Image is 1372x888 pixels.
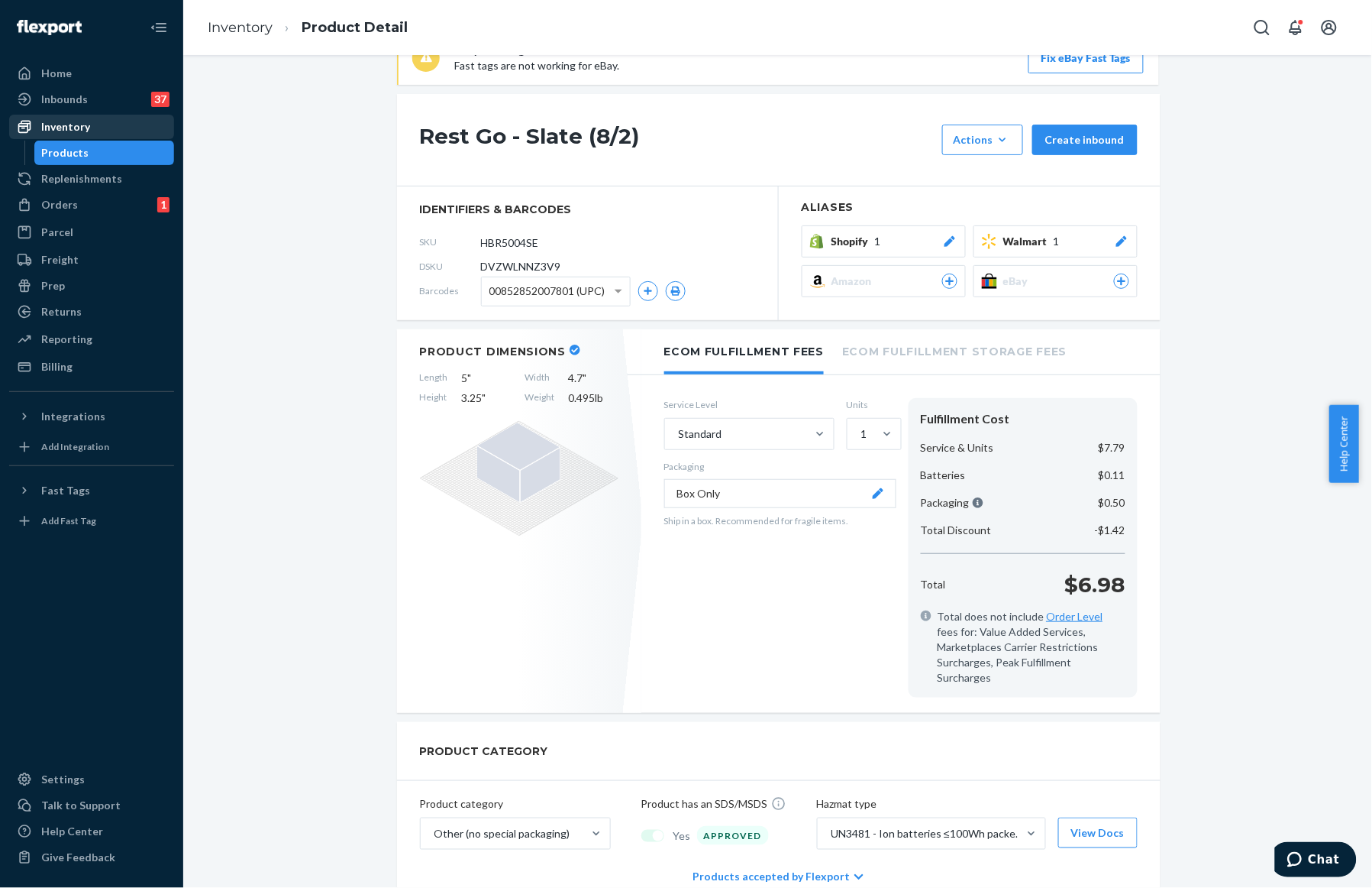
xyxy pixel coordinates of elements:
[802,202,1138,213] h2: Aliases
[802,225,966,258] button: Shopify1
[1003,234,1054,249] span: Walmart
[1099,495,1125,510] p: $0.50
[420,796,611,812] p: Product category
[817,796,1138,812] p: Hazmat type
[420,125,935,155] h1: Rest Go - Slate (8/2)
[41,278,65,293] div: Prep
[41,440,109,453] div: Add Integration
[9,509,174,533] a: Add Fast Tag
[420,391,448,406] span: Height
[1275,842,1357,880] iframe: Opens a widget where you can chat to one of our agents
[1095,523,1125,538] p: -$1.42
[664,514,896,527] p: Ship in a box. Recommended for fragile items.
[1047,610,1103,623] a: Order Level
[525,391,555,406] span: Weight
[1329,405,1359,483] span: Help Center
[420,737,548,765] h2: PRODUCT CATEGORY
[921,468,966,483] p: Batteries
[1032,125,1138,155] button: Create inbound
[1099,440,1125,455] p: $7.79
[1065,569,1125,600] p: $6.98
[468,371,472,384] span: "
[641,796,768,812] p: Product has an SDS/MSDS
[569,371,618,386] span: 4.7
[195,5,420,50] ol: breadcrumbs
[42,145,89,160] div: Products
[1028,43,1144,73] button: Fix eBay Fast Tags
[664,329,825,374] li: Ecom Fulfillment Fees
[9,327,174,352] a: Reporting
[9,355,174,379] a: Billing
[9,767,174,792] a: Settings
[9,845,174,870] button: Give Feedback
[1058,818,1138,848] button: View Docs
[802,265,966,297] button: Amazon
[921,410,1125,428] div: Fulfillment Cost
[679,426,722,442] div: Standard
[9,819,174,844] a: Help Center
[41,850,115,865] div: Give Feedback
[1314,12,1345,43] button: Open account menu
[41,171,122,186] div: Replenishments
[9,220,174,245] a: Parcel
[921,523,992,538] p: Total Discount
[921,440,994,455] p: Service & Units
[9,478,174,503] button: Fast Tags
[942,125,1023,155] button: Actions
[462,371,512,386] span: 5
[1054,234,1060,249] span: 1
[9,248,174,272] a: Freight
[831,274,878,289] span: Amazon
[420,260,481,273] span: DSKU
[41,66,72,81] div: Home
[9,793,174,818] button: Talk to Support
[525,371,555,386] span: Width
[434,826,570,841] div: Other (no special packaging)
[861,426,867,442] div: 1
[41,409,105,424] div: Integrations
[1099,468,1125,483] p: $0.11
[420,371,448,386] span: Length
[420,345,567,358] h2: Product Dimensions
[875,234,881,249] span: 1
[41,332,92,347] div: Reporting
[583,371,587,384] span: "
[921,577,946,592] p: Total
[17,20,82,35] img: Flexport logo
[41,824,103,839] div: Help Center
[41,225,73,240] div: Parcel
[973,265,1138,297] button: eBay
[462,391,512,406] span: 3.25
[569,391,618,406] span: 0.495 lb
[830,826,831,841] input: UN3481 - Ion batteries ≤100Wh packed with or contained in equipment
[157,197,169,212] div: 1
[664,479,896,508] button: Box Only
[41,483,90,498] div: Fast Tags
[9,87,174,112] a: Inbounds37
[41,304,82,319] div: Returns
[1280,12,1311,43] button: Open notifications
[954,132,1012,147] div: Actions
[1003,274,1035,289] span: eBay
[9,193,174,217] a: Orders1
[483,391,486,404] span: "
[144,12,174,43] button: Close Navigation
[9,61,174,86] a: Home
[208,19,273,36] a: Inventory
[34,141,175,165] a: Products
[41,252,79,267] div: Freight
[860,426,861,442] input: 1
[41,798,121,813] div: Talk to Support
[673,828,691,844] span: Yes
[697,826,769,845] div: APPROVED
[9,167,174,191] a: Replenishments
[420,284,481,297] span: Barcodes
[677,426,679,442] input: Standard
[9,300,174,324] a: Returns
[831,234,875,249] span: Shopify
[41,359,73,374] div: Billing
[489,278,605,304] span: 00852852007801 (UPC)
[9,274,174,298] a: Prep
[1247,12,1277,43] button: Open Search Box
[455,58,672,73] p: Fast tags are not working for eBay.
